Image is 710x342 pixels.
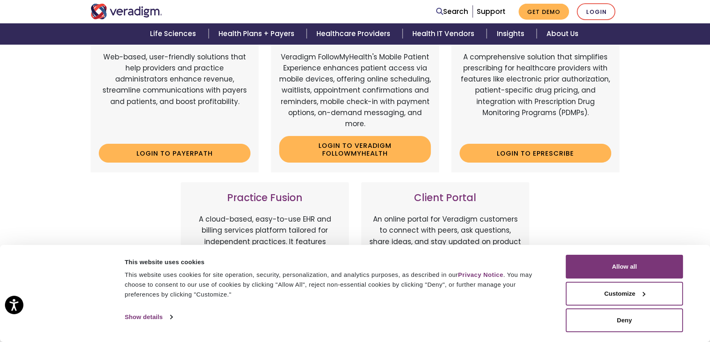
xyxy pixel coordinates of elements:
button: Allow all [566,255,683,279]
a: Insights [487,23,536,44]
a: Healthcare Providers [307,23,403,44]
p: An online portal for Veradigm customers to connect with peers, ask questions, share ideas, and st... [369,214,521,281]
a: Login [577,3,615,20]
a: Health Plans + Payers [209,23,307,44]
a: Login to ePrescribe [460,144,611,163]
h3: Practice Fusion [189,192,341,204]
button: Customize [566,282,683,306]
a: Life Sciences [140,23,208,44]
a: Search [436,6,468,17]
img: Veradigm logo [91,4,162,19]
a: Health IT Vendors [403,23,487,44]
a: Get Demo [519,4,569,20]
p: Web-based, user-friendly solutions that help providers and practice administrators enhance revenu... [99,52,250,138]
a: Privacy Notice [458,271,503,278]
p: Veradigm FollowMyHealth's Mobile Patient Experience enhances patient access via mobile devices, o... [279,52,431,129]
h3: Client Portal [369,192,521,204]
div: This website uses cookies [125,257,547,267]
p: A cloud-based, easy-to-use EHR and billing services platform tailored for independent practices. ... [189,214,341,281]
p: A comprehensive solution that simplifies prescribing for healthcare providers with features like ... [460,52,611,138]
a: Show details [125,311,172,323]
a: Login to Veradigm FollowMyHealth [279,136,431,163]
button: Deny [566,308,683,332]
a: About Us [537,23,588,44]
div: This website uses cookies for site operation, security, personalization, and analytics purposes, ... [125,270,547,299]
a: Login to Payerpath [99,144,250,163]
a: Support [477,7,505,16]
